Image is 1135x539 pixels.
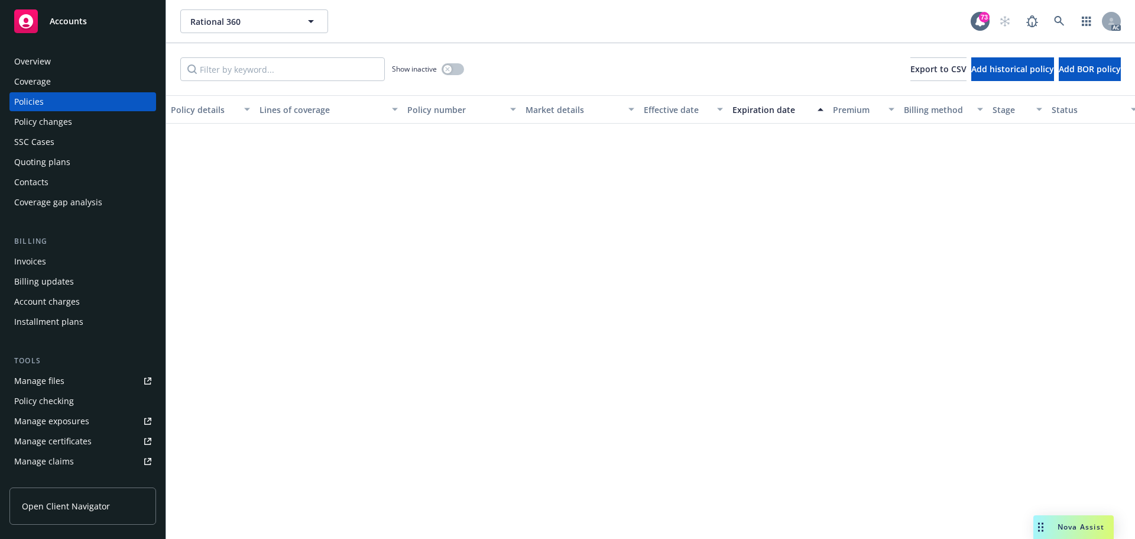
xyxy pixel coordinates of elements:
a: Account charges [9,292,156,311]
div: Lines of coverage [260,104,385,116]
button: Billing method [899,95,988,124]
button: Expiration date [728,95,828,124]
a: Manage claims [9,452,156,471]
button: Policy details [166,95,255,124]
div: Account charges [14,292,80,311]
a: Overview [9,52,156,71]
a: Contacts [9,173,156,192]
div: Quoting plans [14,153,70,172]
div: Manage claims [14,452,74,471]
button: Policy number [403,95,521,124]
a: Installment plans [9,312,156,331]
button: Export to CSV [910,57,967,81]
a: Quoting plans [9,153,156,172]
button: Add historical policy [971,57,1054,81]
div: Policy changes [14,112,72,131]
button: Stage [988,95,1047,124]
button: Effective date [639,95,728,124]
div: Effective date [644,104,710,116]
a: Policy checking [9,392,156,411]
div: Overview [14,52,51,71]
div: Manage exposures [14,412,89,431]
span: Add historical policy [971,63,1054,75]
button: Nova Assist [1033,515,1114,539]
button: Lines of coverage [255,95,403,124]
a: Search [1048,9,1071,33]
div: Billing method [904,104,970,116]
a: Manage certificates [9,432,156,451]
button: Rational 360 [180,9,328,33]
span: Accounts [50,17,87,26]
span: Export to CSV [910,63,967,75]
div: Policy details [171,104,237,116]
div: Billing updates [14,272,74,291]
div: Manage files [14,372,64,390]
div: Stage [993,104,1029,116]
a: Policy changes [9,112,156,131]
div: Status [1052,104,1124,116]
div: Manage BORs [14,472,70,491]
a: Coverage [9,72,156,91]
a: Start snowing [993,9,1017,33]
div: Manage certificates [14,432,92,451]
button: Add BOR policy [1059,57,1121,81]
button: Premium [828,95,899,124]
div: Expiration date [732,104,810,116]
span: Open Client Navigator [22,500,110,512]
div: Contacts [14,173,48,192]
div: Drag to move [1033,515,1048,539]
div: Policies [14,92,44,111]
a: Policies [9,92,156,111]
div: Invoices [14,252,46,271]
input: Filter by keyword... [180,57,385,81]
div: Tools [9,355,156,367]
a: SSC Cases [9,133,156,151]
a: Invoices [9,252,156,271]
div: Coverage gap analysis [14,193,102,212]
span: Rational 360 [190,15,293,28]
div: SSC Cases [14,133,54,151]
a: Report a Bug [1020,9,1044,33]
span: Add BOR policy [1059,63,1121,75]
a: Coverage gap analysis [9,193,156,212]
a: Manage BORs [9,472,156,491]
div: 73 [979,10,990,21]
a: Switch app [1075,9,1098,33]
a: Accounts [9,5,156,38]
div: Installment plans [14,312,83,331]
span: Show inactive [392,64,437,74]
div: Premium [833,104,881,116]
span: Nova Assist [1058,522,1104,532]
div: Billing [9,235,156,247]
a: Manage exposures [9,412,156,431]
button: Market details [521,95,639,124]
a: Manage files [9,372,156,390]
a: Billing updates [9,272,156,291]
div: Coverage [14,72,51,91]
div: Market details [526,104,621,116]
div: Policy number [407,104,503,116]
div: Policy checking [14,392,74,411]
